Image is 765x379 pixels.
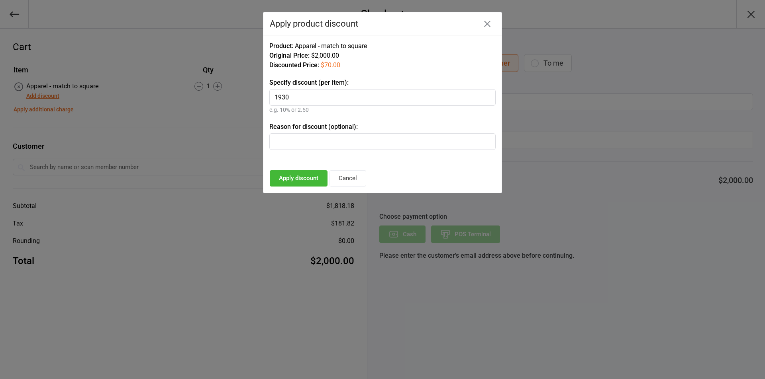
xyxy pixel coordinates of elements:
div: Apparel - match to square [269,41,496,51]
button: Apply discount [270,170,328,187]
div: $2,000.00 [269,51,496,60]
span: Original Price: [269,52,310,59]
div: Apply product discount [270,19,495,29]
label: Reason for discount (optional): [269,122,496,132]
button: Cancel [330,170,366,187]
span: Product: [269,42,293,50]
label: Specify discount (per item): [269,78,496,87]
span: Discounted Price: [269,61,319,69]
div: e.g. 10% or 2.50 [269,106,496,114]
span: $70.00 [321,61,340,69]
